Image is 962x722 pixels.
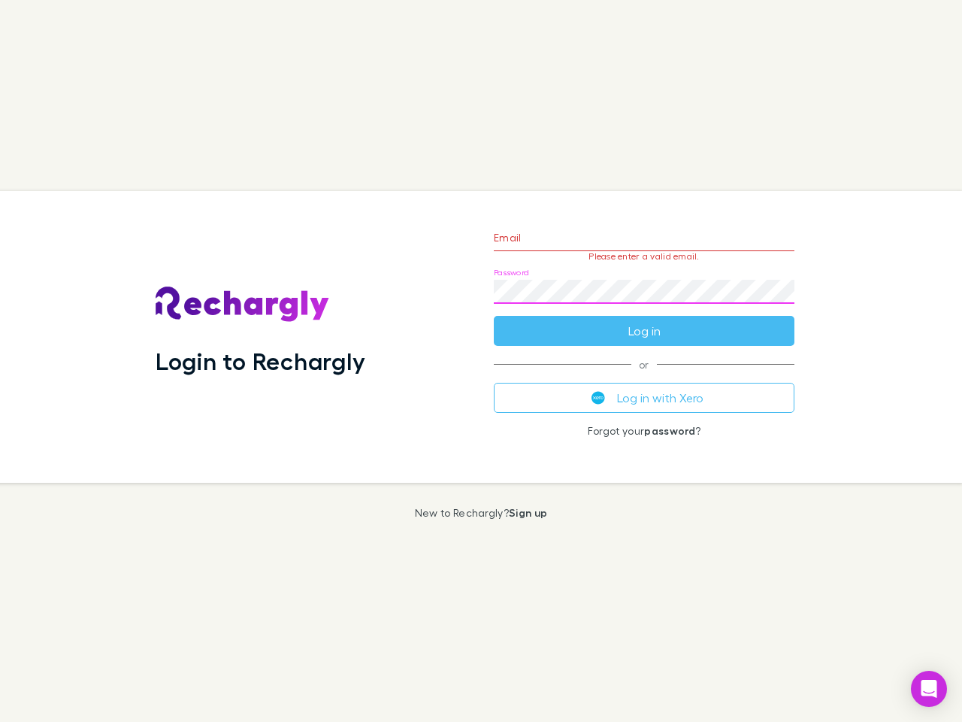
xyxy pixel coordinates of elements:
[494,267,529,278] label: Password
[494,364,794,365] span: or
[156,347,365,375] h1: Login to Rechargly
[911,671,947,707] div: Open Intercom Messenger
[494,316,794,346] button: Log in
[415,507,548,519] p: New to Rechargly?
[494,383,794,413] button: Log in with Xero
[591,391,605,405] img: Xero's logo
[156,287,330,323] img: Rechargly's Logo
[494,251,794,262] p: Please enter a valid email.
[644,424,695,437] a: password
[494,425,794,437] p: Forgot your ?
[509,506,547,519] a: Sign up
